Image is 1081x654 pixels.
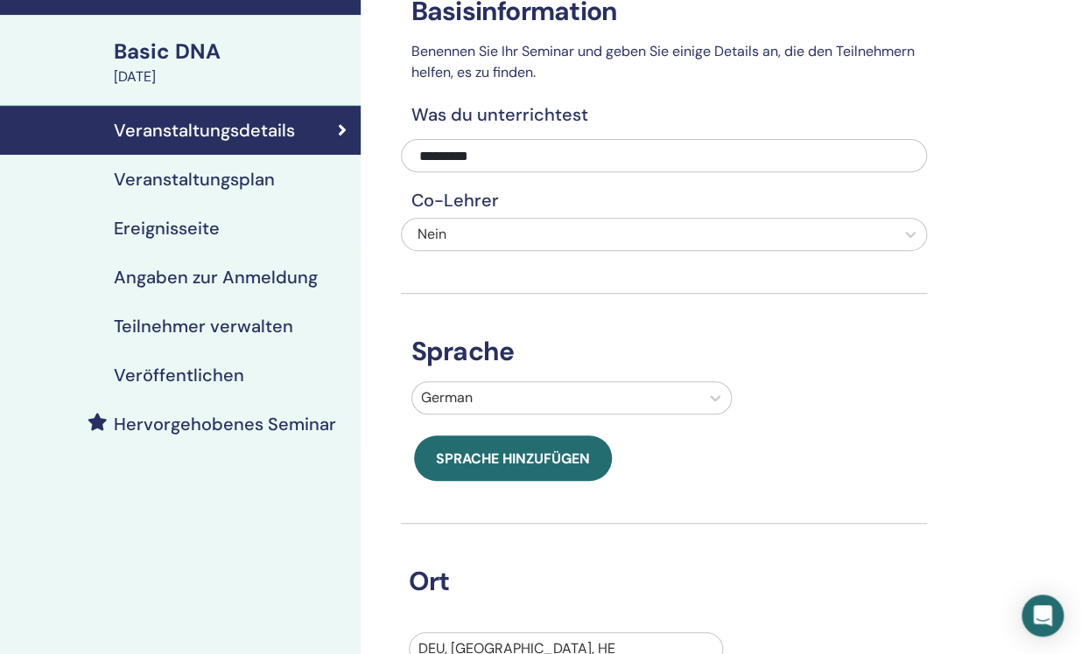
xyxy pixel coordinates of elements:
span: Nein [418,225,446,243]
h4: Ereignisseite [114,218,220,239]
button: Sprache hinzufügen [414,435,612,481]
h4: Veröffentlichen [114,365,244,386]
h3: Sprache [401,336,927,367]
h3: Ort [398,566,903,597]
div: Open Intercom Messenger [1021,595,1063,637]
div: Basic DNA [114,37,350,66]
h4: Veranstaltungsdetails [114,120,295,141]
h4: Angaben zur Anmeldung [114,267,318,288]
h4: Was du unterrichtest [401,104,927,125]
div: [DATE] [114,66,350,87]
p: Benennen Sie Ihr Seminar und geben Sie einige Details an, die den Teilnehmern helfen, es zu finden. [401,41,927,83]
a: Basic DNA[DATE] [103,37,361,87]
h4: Hervorgehobenes Seminar [114,414,336,435]
span: Sprache hinzufügen [436,449,590,468]
h4: Co-Lehrer [401,190,927,211]
h4: Veranstaltungsplan [114,169,275,190]
h4: Teilnehmer verwalten [114,316,293,337]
